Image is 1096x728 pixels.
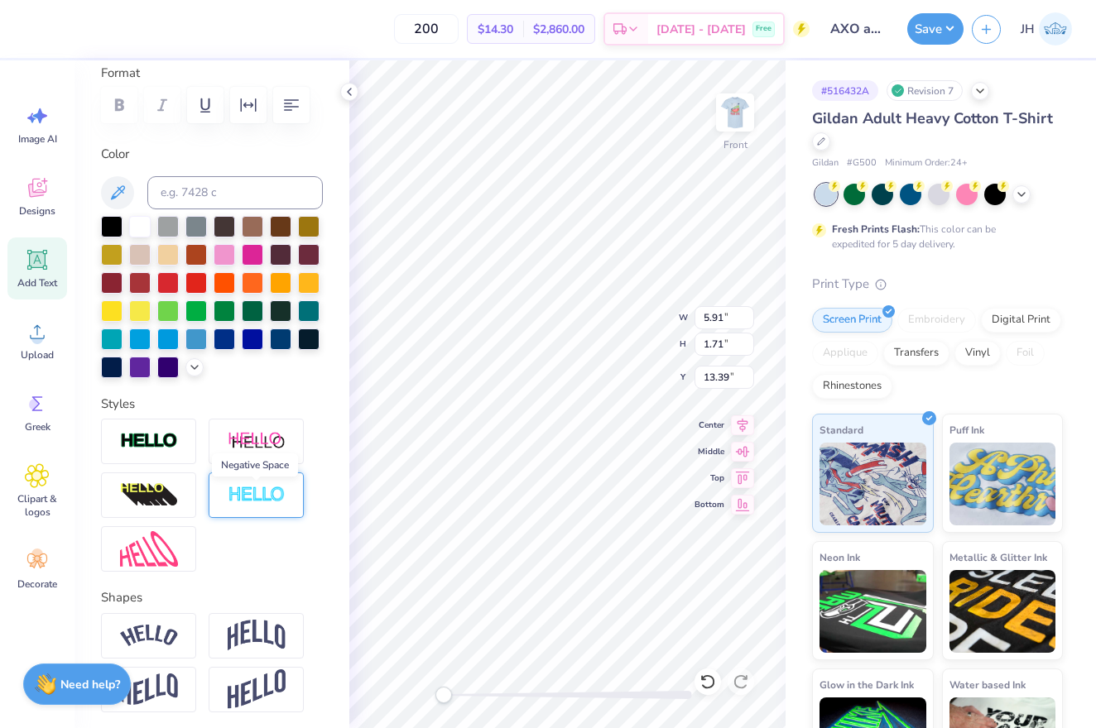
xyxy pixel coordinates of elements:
label: Format [101,64,323,83]
span: Standard [820,421,863,438]
img: Standard [820,443,926,525]
img: 3D Illusion [120,482,178,509]
label: Color [101,145,323,164]
div: Revision 7 [887,80,963,101]
img: Stroke [120,432,178,451]
span: [DATE] - [DATE] [656,21,746,38]
span: Puff Ink [949,421,984,438]
div: Accessibility label [435,687,452,703]
div: This color can be expedited for 5 day delivery. [832,222,1036,251]
span: Water based Ink [949,676,1026,693]
img: Arc [120,625,178,647]
span: Top [695,472,724,485]
button: Save [907,13,964,45]
span: Neon Ink [820,548,860,566]
a: JH [1013,12,1079,45]
img: Negative Space [228,486,286,505]
div: Front [723,137,747,152]
img: Front [719,96,752,129]
div: Vinyl [954,341,1001,366]
span: Greek [25,420,50,433]
span: # G500 [847,156,877,170]
div: Foil [1006,341,1045,366]
img: Metallic & Glitter Ink [949,570,1056,653]
span: Clipart & logos [10,492,65,519]
strong: Fresh Prints Flash: [832,223,920,236]
span: Image AI [18,132,57,146]
img: Flag [120,673,178,706]
span: $2,860.00 [533,21,584,38]
div: Print Type [812,275,1063,294]
span: Decorate [17,577,57,591]
label: Styles [101,395,135,414]
img: Rise [228,669,286,710]
span: Add Text [17,276,57,290]
span: Minimum Order: 24 + [885,156,968,170]
img: Shadow [228,431,286,452]
span: Free [756,23,772,35]
img: Puff Ink [949,443,1056,525]
span: Gildan [812,156,839,170]
span: Designs [19,204,55,218]
div: # 516432A [812,80,878,101]
span: Bottom [695,498,724,511]
label: Shapes [101,588,142,607]
strong: Need help? [60,677,120,692]
img: Jilian Hawkes [1039,12,1072,45]
span: Center [695,419,724,432]
span: Gildan Adult Heavy Cotton T-Shirt [812,108,1053,128]
span: $14.30 [478,21,513,38]
span: Middle [695,445,724,458]
input: e.g. 7428 c [147,176,323,209]
input: – – [394,14,459,44]
img: Free Distort [120,531,178,567]
span: Metallic & Glitter Ink [949,548,1047,566]
div: Applique [812,341,878,366]
div: Digital Print [981,308,1061,333]
span: Upload [21,348,54,362]
div: Embroidery [897,308,976,333]
img: Arch [228,620,286,651]
img: Neon Ink [820,570,926,653]
div: Rhinestones [812,374,892,399]
div: Screen Print [812,308,892,333]
span: JH [1021,20,1035,39]
div: Transfers [883,341,949,366]
span: Glow in the Dark Ink [820,676,914,693]
input: Untitled Design [818,12,899,45]
div: Negative Space [212,453,298,477]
